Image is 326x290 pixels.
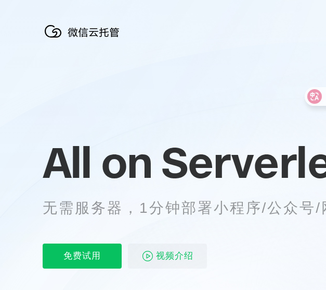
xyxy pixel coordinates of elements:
[156,244,193,269] span: 视频介绍
[43,34,126,43] a: 微信云托管
[43,136,151,188] span: All on
[43,21,126,42] img: 微信云托管
[43,244,122,269] p: 免费试用
[141,250,154,262] img: video_play.svg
